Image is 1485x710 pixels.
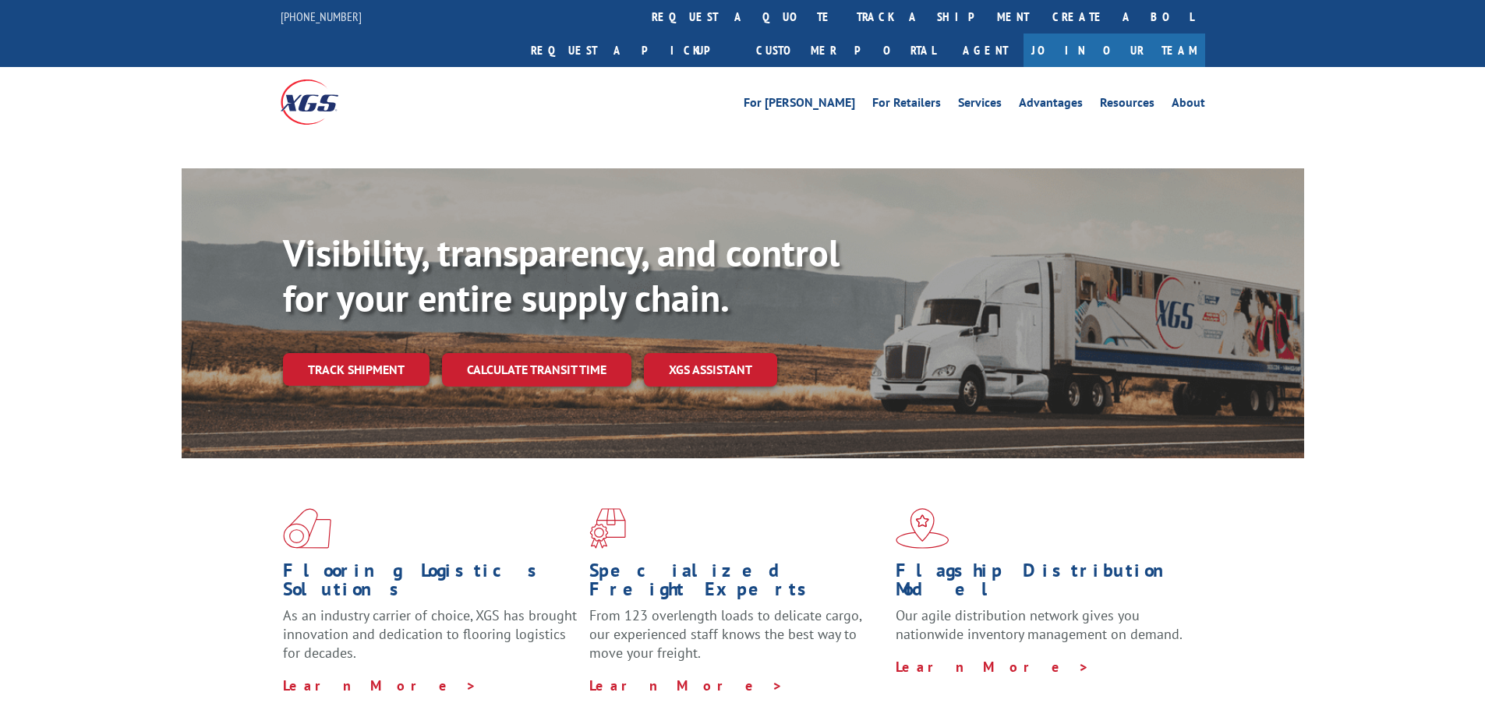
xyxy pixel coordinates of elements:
[744,97,855,114] a: For [PERSON_NAME]
[589,508,626,549] img: xgs-icon-focused-on-flooring-red
[283,228,840,322] b: Visibility, transparency, and control for your entire supply chain.
[283,561,578,606] h1: Flooring Logistics Solutions
[958,97,1002,114] a: Services
[589,561,884,606] h1: Specialized Freight Experts
[644,353,777,387] a: XGS ASSISTANT
[442,353,631,387] a: Calculate transit time
[896,606,1183,643] span: Our agile distribution network gives you nationwide inventory management on demand.
[283,676,477,694] a: Learn More >
[744,34,947,67] a: Customer Portal
[947,34,1024,67] a: Agent
[283,606,577,662] span: As an industry carrier of choice, XGS has brought innovation and dedication to flooring logistics...
[1024,34,1205,67] a: Join Our Team
[283,508,331,549] img: xgs-icon-total-supply-chain-intelligence-red
[896,658,1090,676] a: Learn More >
[589,606,884,676] p: From 123 overlength loads to delicate cargo, our experienced staff knows the best way to move you...
[896,561,1190,606] h1: Flagship Distribution Model
[281,9,362,24] a: [PHONE_NUMBER]
[872,97,941,114] a: For Retailers
[1100,97,1154,114] a: Resources
[1019,97,1083,114] a: Advantages
[589,676,783,694] a: Learn More >
[519,34,744,67] a: Request a pickup
[1172,97,1205,114] a: About
[896,508,949,549] img: xgs-icon-flagship-distribution-model-red
[283,353,430,386] a: Track shipment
